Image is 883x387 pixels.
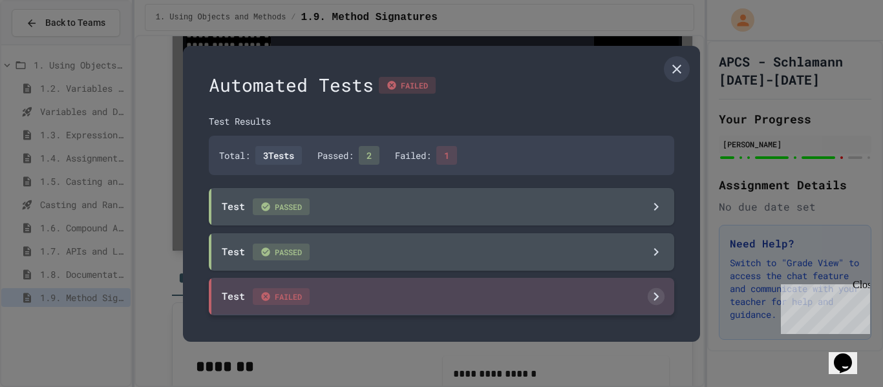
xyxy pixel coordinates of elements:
div: Chat with us now!Close [5,5,89,82]
div: Test [222,198,310,215]
span: 3 Tests [255,146,302,165]
span: 2 [359,146,379,165]
span: PASSED [253,198,310,215]
div: Test [222,244,310,260]
div: Test [222,288,310,305]
div: Automated Tests [209,72,674,99]
div: Passed: [317,146,379,165]
iframe: chat widget [829,335,870,374]
span: FAILED [253,288,310,305]
div: Failed: [395,146,457,165]
div: Total: [219,146,302,165]
span: PASSED [253,244,310,260]
span: 1 [436,146,457,165]
iframe: chat widget [776,279,870,334]
div: FAILED [379,77,436,94]
div: Test Results [209,114,674,128]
